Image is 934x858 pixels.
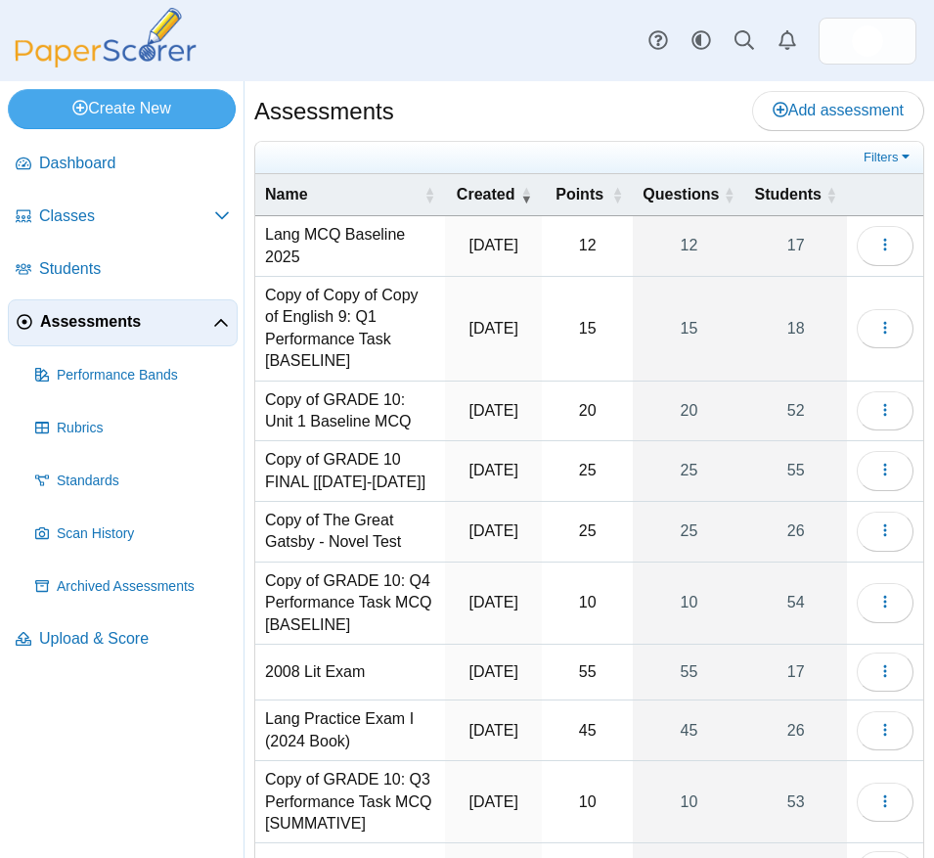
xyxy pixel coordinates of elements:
a: Classes [8,194,238,241]
td: Copy of GRADE 10: Q4 Performance Task MCQ [BASELINE] [255,563,445,645]
td: 55 [542,645,633,700]
time: [DATE] [468,594,517,610]
td: Copy of GRADE 10: Unit 1 Baseline MCQ [255,382,445,442]
a: Dashboard [8,141,238,188]
a: Standards [27,458,238,505]
span: Assessments [40,311,213,333]
a: 53 [745,761,847,842]
time: [DATE] [468,402,517,419]
span: Questions [643,184,719,205]
span: Upload & Score [39,628,230,650]
a: 55 [745,441,847,501]
td: Copy of The Great Gatsby - Novel Test [255,502,445,563]
span: Points [552,184,607,205]
span: Archived Assessments [57,577,230,597]
td: 25 [542,502,633,563]
span: Classes [39,205,214,227]
a: PaperScorer [8,54,203,70]
a: Scan History [27,511,238,558]
td: 10 [542,563,633,645]
span: Rubrics [57,419,230,438]
td: 25 [542,441,633,502]
time: [DATE] [468,793,517,810]
time: [DATE] [468,522,517,539]
a: 20 [633,382,744,441]
time: [DATE] [468,462,517,478]
a: 26 [745,700,847,760]
td: 15 [542,277,633,382]
span: Kevin Levesque [852,25,883,57]
h1: Assessments [254,95,394,128]
span: Name : Activate to sort [423,185,435,204]
span: Name [265,184,420,205]
span: Students [755,184,822,205]
span: Created [455,184,516,205]
span: Created : Activate to remove sorting [520,185,532,204]
a: 54 [745,563,847,644]
a: Students [8,247,238,294]
a: 10 [633,563,744,644]
a: 17 [745,216,847,276]
a: 26 [745,502,847,562]
a: 18 [745,277,847,381]
span: Points : Activate to sort [611,185,623,204]
span: Questions : Activate to sort [724,185,735,204]
a: Performance Bands [27,352,238,399]
a: 12 [633,216,744,276]
a: 15 [633,277,744,381]
time: [DATE] [468,320,517,337]
a: Assessments [8,299,238,346]
time: [DATE] [468,663,517,680]
a: Alerts [766,20,809,63]
td: 10 [542,761,633,843]
td: 2008 Lit Exam [255,645,445,700]
span: Students [39,258,230,280]
a: 17 [745,645,847,700]
a: Create New [8,89,236,128]
span: Scan History [57,524,230,544]
a: Archived Assessments [27,564,238,610]
a: Add assessment [752,91,924,130]
span: Students : Activate to sort [825,185,837,204]
span: Performance Bands [57,366,230,385]
span: Standards [57,472,230,491]
td: Copy of GRADE 10 FINAL [[DATE]-[DATE]] [255,441,445,502]
a: Upload & Score [8,616,238,663]
img: ps.aVEBcgCxQUDAswXp [852,25,883,57]
a: 52 [745,382,847,441]
a: 55 [633,645,744,700]
time: [DATE] [468,722,517,739]
a: 25 [633,502,744,562]
a: Rubrics [27,405,238,452]
td: 12 [542,216,633,277]
td: 45 [542,700,633,761]
span: Dashboard [39,153,230,174]
a: 25 [633,441,744,501]
a: ps.aVEBcgCxQUDAswXp [819,18,916,65]
img: PaperScorer [8,8,203,68]
span: Add assessment [773,102,904,118]
td: Copy of GRADE 10: Q3 Performance Task MCQ [SUMMATIVE] [255,761,445,843]
td: Copy of Copy of Copy of English 9: Q1 Performance Task [BASELINE] [255,277,445,382]
a: 45 [633,700,744,760]
td: Lang MCQ Baseline 2025 [255,216,445,277]
td: 20 [542,382,633,442]
a: Filters [859,148,918,167]
time: [DATE] [468,237,517,253]
a: 10 [633,761,744,842]
td: Lang Practice Exam I (2024 Book) [255,700,445,761]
